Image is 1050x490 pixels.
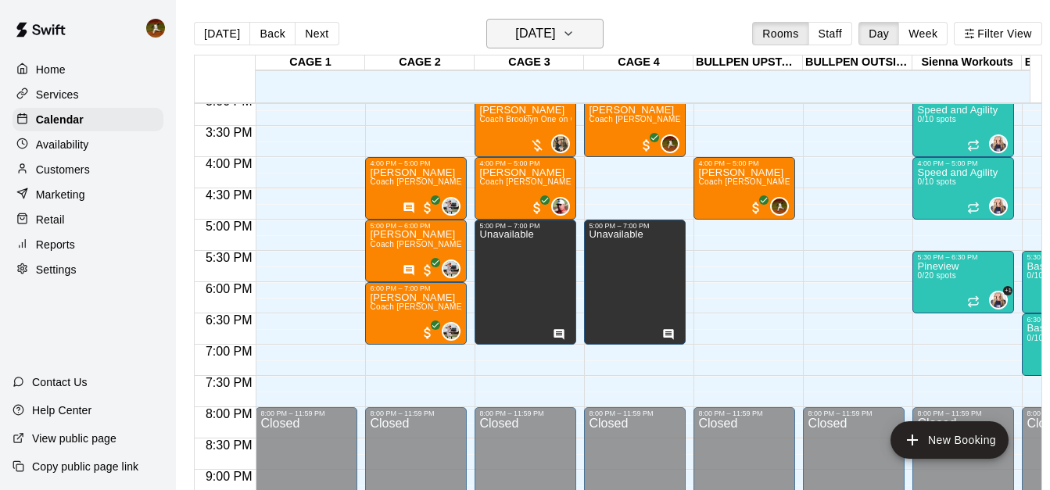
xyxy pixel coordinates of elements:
div: 4:00 PM – 5:00 PM [370,159,462,167]
button: add [891,421,1009,459]
div: Sienna Gargano [989,291,1008,309]
div: 4:00 PM – 5:00 PM: Coach Matt Hill One on One [365,157,467,220]
span: 8:30 PM [202,438,256,452]
span: 4:00 PM [202,157,256,170]
span: Recurring event [967,295,980,308]
div: Sienna Gargano [989,134,1008,153]
p: Customers [36,162,90,177]
a: Settings [13,258,163,281]
span: 7:00 PM [202,345,256,358]
div: CAGE 1 [256,55,365,70]
div: 5:30 PM – 6:30 PM: Pineview [912,251,1014,313]
span: Recurring event [967,202,980,214]
span: Coach [PERSON_NAME] One on One [370,177,511,186]
div: 8:00 PM – 11:59 PM [479,410,572,417]
p: Settings [36,262,77,277]
a: Home [13,58,163,81]
div: 5:00 PM – 7:00 PM [589,222,681,230]
div: 5:00 PM – 7:00 PM [479,222,572,230]
div: 4:00 PM – 5:00 PM [917,159,1009,167]
span: Matt Hill [448,322,460,341]
span: Coach [PERSON_NAME] One on One [370,240,511,249]
p: Contact Us [32,374,88,390]
span: All customers have paid [529,200,545,216]
div: CAGE 3 [475,55,584,70]
span: 7:30 PM [202,376,256,389]
svg: Has notes [403,264,415,277]
button: Week [898,22,948,45]
div: Cody Hansen [770,197,789,216]
div: Availability [13,133,163,156]
div: Sienna Workouts [912,55,1022,70]
button: [DATE] [194,22,250,45]
div: 8:00 PM – 11:59 PM [260,410,353,417]
span: Jeff Scholzen [557,197,570,216]
div: 4:00 PM – 5:00 PM: Speed and Agility [912,157,1014,220]
div: 3:00 PM – 4:00 PM: Coach Hansen Hitting One on One [584,95,686,157]
span: 0/10 spots filled [917,115,955,123]
span: 9:00 PM [202,470,256,483]
div: 4:00 PM – 5:00 PM: Coach Hansen Pitching One on One [693,157,795,220]
img: Cody Hansen [662,136,678,152]
p: Services [36,87,79,102]
p: Calendar [36,112,84,127]
div: 8:00 PM – 11:59 PM [698,410,790,417]
span: Coach [PERSON_NAME] Pitching One on One [698,177,873,186]
img: Cody Hansen [146,19,165,38]
p: Reports [36,237,75,252]
div: 5:00 PM – 6:00 PM: Coach Matt Hill One on One [365,220,467,282]
div: 8:00 PM – 11:59 PM [808,410,900,417]
h6: [DATE] [515,23,555,45]
span: Recurring event [967,139,980,152]
span: 5:00 PM [202,220,256,233]
span: Matt Hill [448,197,460,216]
span: All customers have paid [420,325,435,341]
span: All customers have paid [748,200,764,216]
a: Marketing [13,183,163,206]
div: Cody Hansen [661,134,679,153]
span: Brooklyn Mohamud [557,134,570,153]
button: Filter View [954,22,1041,45]
img: Cody Hansen [772,199,787,214]
span: 4:30 PM [202,188,256,202]
span: Sienna Gargano [995,197,1008,216]
img: Matt Hill [443,199,459,214]
img: Matt Hill [443,324,459,339]
div: BULLPEN OUTSIDE [803,55,912,70]
svg: Has notes [403,202,415,214]
p: Availability [36,137,89,152]
div: Cody Hansen [143,13,176,44]
div: 6:00 PM – 7:00 PM [370,284,462,292]
div: Matt Hill [442,259,460,278]
span: Coach [PERSON_NAME] One on One [370,302,511,311]
div: Jeff Scholzen [551,197,570,216]
a: Retail [13,208,163,231]
span: 3:30 PM [202,126,256,139]
div: Reports [13,233,163,256]
div: CAGE 4 [584,55,693,70]
img: Sienna Gargano [991,292,1006,308]
div: 4:00 PM – 5:00 PM [698,159,790,167]
svg: Has notes [662,328,675,341]
button: [DATE] [486,19,604,48]
button: Back [249,22,296,45]
div: 4:00 PM – 5:00 PM: Parker Selby [475,157,576,220]
div: Matt Hill [442,197,460,216]
span: Coach Brooklyn One on One [479,115,586,123]
p: Copy public page link [32,459,138,474]
div: Calendar [13,108,163,131]
span: Sienna Gargano [995,134,1008,153]
p: Marketing [36,187,85,202]
span: Coach [PERSON_NAME] Hitting One on One [589,115,757,123]
p: Home [36,62,66,77]
div: Matt Hill [442,322,460,341]
div: 5:00 PM – 7:00 PM: Unavailable [584,220,686,345]
a: Customers [13,158,163,181]
div: CAGE 2 [365,55,475,70]
a: Services [13,83,163,106]
button: Staff [808,22,853,45]
div: 6:00 PM – 7:00 PM: Raider Blomquist [365,282,467,345]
